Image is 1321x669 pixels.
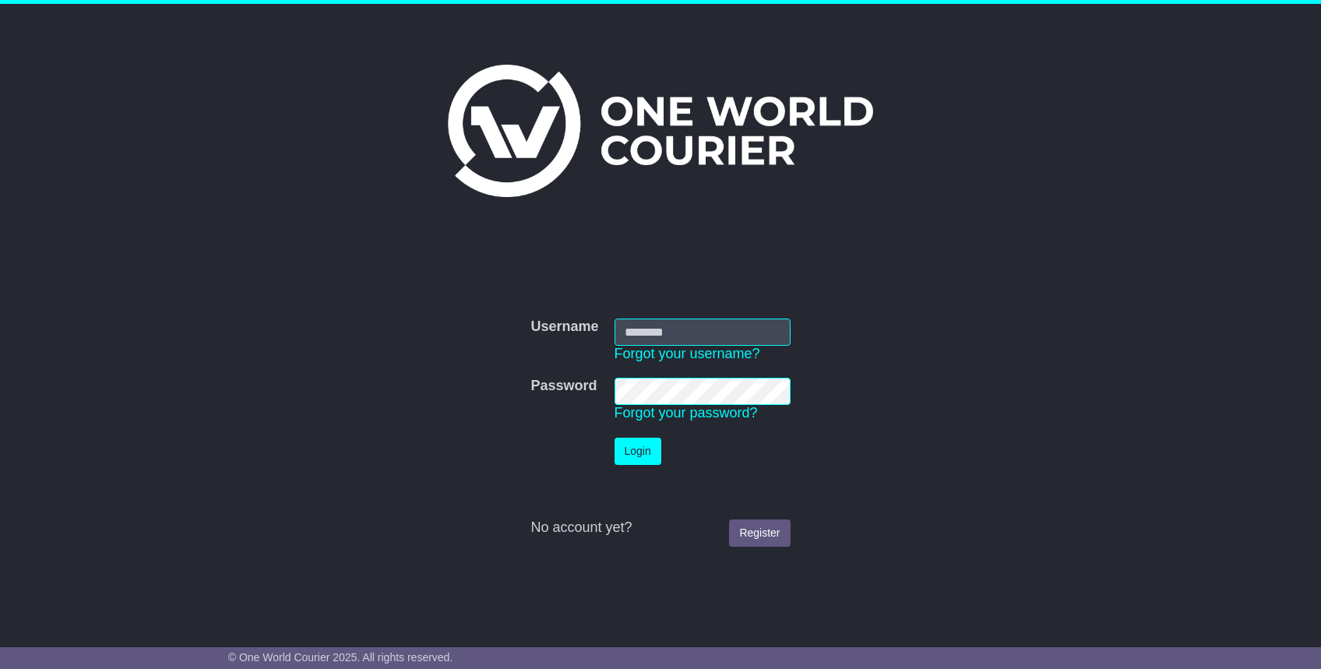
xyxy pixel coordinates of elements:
[530,319,598,336] label: Username
[615,346,760,361] a: Forgot your username?
[530,378,597,395] label: Password
[615,405,758,421] a: Forgot your password?
[615,438,661,465] button: Login
[530,519,790,537] div: No account yet?
[729,519,790,547] a: Register
[228,651,453,664] span: © One World Courier 2025. All rights reserved.
[448,65,873,197] img: One World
